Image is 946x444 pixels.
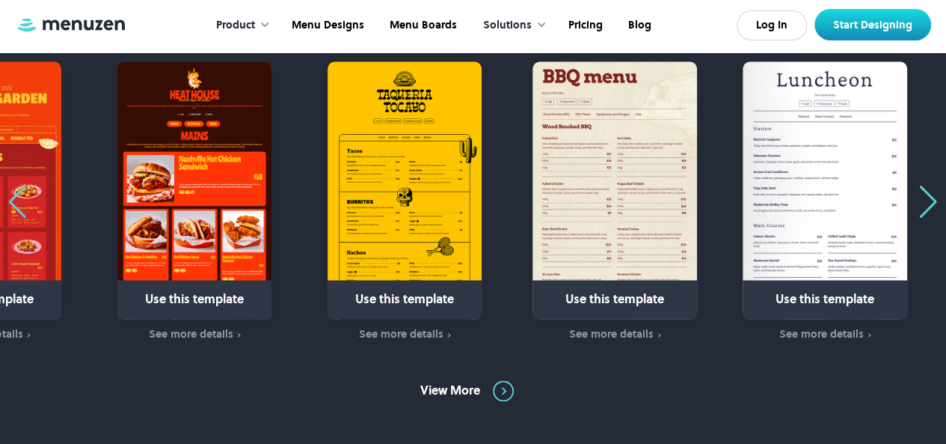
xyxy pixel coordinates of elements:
[112,326,277,343] a: See more details
[569,328,654,340] div: See more details
[7,186,28,219] div: Previous slide
[216,17,255,34] div: Product
[779,328,864,340] div: See more details
[375,2,468,49] a: Menu Boards
[112,61,292,342] div: 2 / 31
[918,186,939,219] div: Next slide
[737,10,807,40] a: Log In
[322,61,503,342] div: 3 / 31
[117,61,271,319] a: Use this template
[532,61,713,342] div: 4 / 31
[614,2,663,49] a: Blog
[359,328,443,340] div: See more details
[554,2,614,49] a: Pricing
[532,61,697,319] a: Use this template
[277,2,375,49] a: Menu Designs
[420,380,526,401] a: View More
[743,61,923,342] div: 5 / 31
[322,326,487,343] a: See more details
[420,383,480,399] div: View More
[532,326,697,343] a: See more details
[743,326,907,343] a: See more details
[814,9,931,40] a: Start Designing
[149,328,233,340] div: See more details
[743,61,907,319] a: Use this template
[483,17,532,34] div: Solutions
[468,2,554,49] div: Solutions
[201,2,277,49] div: Product
[328,61,482,319] a: Use this template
